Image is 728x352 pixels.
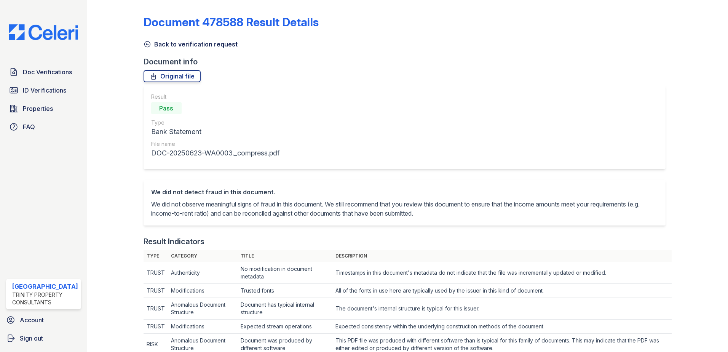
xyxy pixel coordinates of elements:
[168,250,238,262] th: Category
[168,320,238,334] td: Modifications
[151,140,279,148] div: File name
[12,291,78,306] div: Trinity Property Consultants
[168,284,238,298] td: Modifications
[6,101,81,116] a: Properties
[238,298,332,320] td: Document has typical internal structure
[144,284,168,298] td: TRUST
[144,298,168,320] td: TRUST
[144,320,168,334] td: TRUST
[6,119,81,134] a: FAQ
[20,334,43,343] span: Sign out
[144,250,168,262] th: Type
[23,86,66,95] span: ID Verifications
[3,312,84,328] a: Account
[6,83,81,98] a: ID Verifications
[12,282,78,291] div: [GEOGRAPHIC_DATA]
[144,236,204,247] div: Result Indicators
[168,298,238,320] td: Anomalous Document Structure
[23,67,72,77] span: Doc Verifications
[144,40,238,49] a: Back to verification request
[168,262,238,284] td: Authenticity
[238,262,332,284] td: No modification in document metadata
[151,148,279,158] div: DOC-20250623-WA0003._compress.pdf
[23,122,35,131] span: FAQ
[332,298,672,320] td: The document's internal structure is typical for this issuer.
[332,320,672,334] td: Expected consistency within the underlying construction methods of the document.
[3,331,84,346] a: Sign out
[3,24,84,40] img: CE_Logo_Blue-a8612792a0a2168367f1c8372b55b34899dd931a85d93a1a3d3e32e68fde9ad4.png
[144,56,672,67] div: Document info
[6,64,81,80] a: Doc Verifications
[151,187,658,197] div: We did not detect fraud in this document.
[332,250,672,262] th: Description
[20,315,44,325] span: Account
[151,102,182,114] div: Pass
[144,262,168,284] td: TRUST
[332,262,672,284] td: Timestamps in this document's metadata do not indicate that the file was incrementally updated or...
[144,70,201,82] a: Original file
[238,284,332,298] td: Trusted fonts
[23,104,53,113] span: Properties
[332,284,672,298] td: All of the fonts in use here are typically used by the issuer in this kind of document.
[151,200,658,218] p: We did not observe meaningful signs of fraud in this document. We still recommend that you review...
[151,126,279,137] div: Bank Statement
[238,320,332,334] td: Expected stream operations
[151,93,279,101] div: Result
[144,15,319,29] a: Document 478588 Result Details
[151,119,279,126] div: Type
[238,250,332,262] th: Title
